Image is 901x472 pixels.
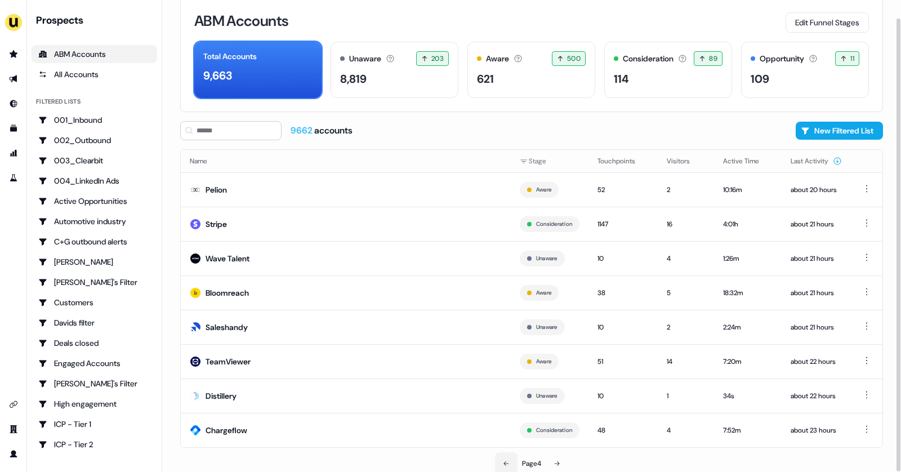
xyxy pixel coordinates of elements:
div: [PERSON_NAME]'s Filter [38,277,150,288]
a: Go to experiments [5,169,23,187]
button: Active Time [723,151,773,171]
a: Go to attribution [5,144,23,162]
a: Go to Deals closed [32,334,157,352]
div: 7:52m [723,425,773,436]
div: High engagement [38,398,150,409]
div: 10 [597,322,649,333]
a: Go to C+G outbound alerts [32,233,157,251]
div: about 22 hours [791,390,842,402]
div: about 21 hours [791,322,842,333]
a: Go to Engaged Accounts [32,354,157,372]
a: Go to Charlotte's Filter [32,273,157,291]
a: Go to Automotive industry [32,212,157,230]
div: 5 [667,287,705,299]
div: 1 [667,390,705,402]
div: about 20 hours [791,184,842,195]
div: TeamViewer [206,356,251,367]
div: Saleshandy [206,322,248,333]
a: Go to 004_LinkedIn Ads [32,172,157,190]
div: All Accounts [38,69,150,80]
div: 7:20m [723,356,773,367]
a: Go to 001_Inbound [32,111,157,129]
span: 500 [567,53,581,64]
div: 2:24m [723,322,773,333]
div: 003_Clearbit [38,155,150,166]
div: 002_Outbound [38,135,150,146]
button: Aware [536,288,551,298]
div: Bloomreach [206,287,249,299]
div: Total Accounts [203,51,257,63]
div: C+G outbound alerts [38,236,150,247]
div: 34s [723,390,773,402]
a: Go to Charlotte Stone [32,253,157,271]
a: Go to ICP - Tier 2 [32,435,157,453]
div: 4 [667,425,705,436]
button: Visitors [667,151,703,171]
a: Go to Davids filter [32,314,157,332]
button: Touchpoints [597,151,649,171]
div: Deals closed [38,337,150,349]
div: Filtered lists [36,97,81,106]
a: Go to prospects [5,45,23,63]
div: 2 [667,322,705,333]
div: ICP - Tier 2 [38,439,150,450]
div: about 23 hours [791,425,842,436]
a: Go to ICP - Tier 1 [32,415,157,433]
a: ABM Accounts [32,45,157,63]
div: 8,819 [340,70,367,87]
th: Name [181,150,511,172]
div: 14 [667,356,705,367]
a: Go to 002_Outbound [32,131,157,149]
div: Davids filter [38,317,150,328]
div: 2 [667,184,705,195]
a: Go to High engagement [32,395,157,413]
div: 4 [667,253,705,264]
div: Pelion [206,184,227,195]
div: Chargeflow [206,425,247,436]
button: Consideration [536,219,572,229]
div: 114 [614,70,629,87]
div: 52 [597,184,649,195]
button: Unaware [536,391,557,401]
div: 109 [751,70,769,87]
div: Wave Talent [206,253,249,264]
a: All accounts [32,65,157,83]
span: 9662 [291,124,314,136]
span: 89 [709,53,717,64]
div: Opportunity [760,53,804,65]
a: Go to Inbound [5,95,23,113]
div: about 21 hours [791,219,842,230]
div: Engaged Accounts [38,358,150,369]
div: 10 [597,253,649,264]
div: about 21 hours [791,253,842,264]
a: Go to Geneviève's Filter [32,375,157,393]
div: ABM Accounts [38,48,150,60]
div: [PERSON_NAME]'s Filter [38,378,150,389]
div: 38 [597,287,649,299]
a: Go to outbound experience [5,70,23,88]
a: Go to integrations [5,395,23,413]
div: Page 4 [522,458,541,469]
div: 621 [477,70,494,87]
button: Last Activity [791,151,842,171]
div: accounts [291,124,353,137]
div: Stripe [206,219,227,230]
div: 1:26m [723,253,773,264]
span: 203 [431,53,444,64]
div: Stage [520,155,579,167]
div: 18:32m [723,287,773,299]
div: 4:01h [723,219,773,230]
div: [PERSON_NAME] [38,256,150,268]
div: Consideration [623,53,673,65]
div: 48 [597,425,649,436]
div: 51 [597,356,649,367]
a: Go to profile [5,445,23,463]
div: Automotive industry [38,216,150,227]
button: Unaware [536,322,557,332]
span: 11 [850,53,854,64]
div: 1147 [597,219,649,230]
div: 004_LinkedIn Ads [38,175,150,186]
button: New Filtered List [796,122,883,140]
div: Unaware [349,53,381,65]
button: Consideration [536,425,572,435]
